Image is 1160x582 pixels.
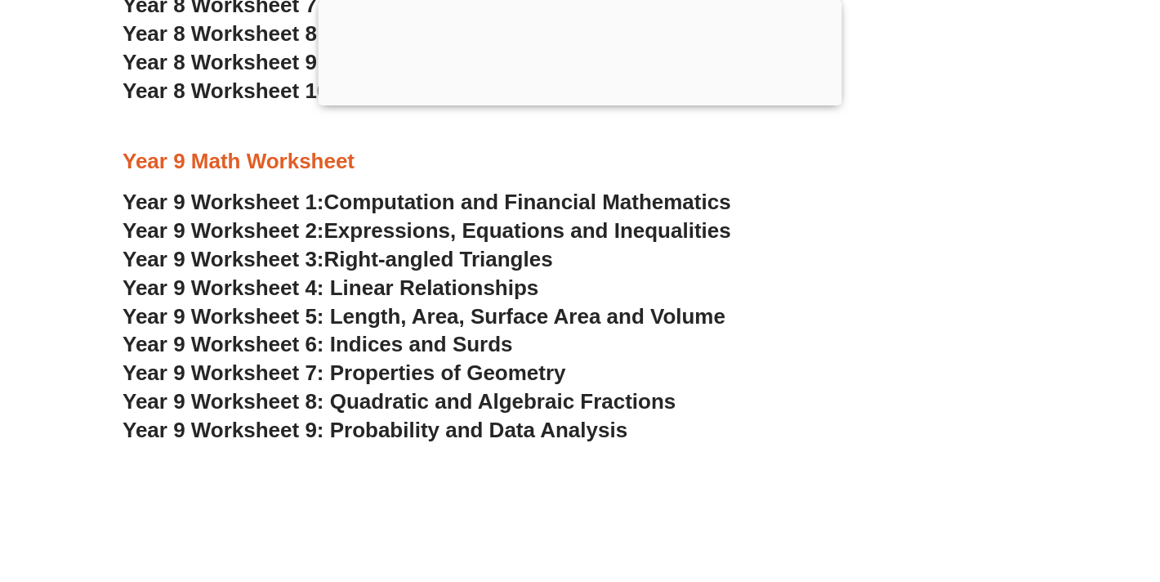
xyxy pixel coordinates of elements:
[123,21,514,46] a: Year 8 Worksheet 8:Congruent Figures
[123,304,725,329] a: Year 9 Worksheet 5: Length, Area, Surface Area and Volume
[324,190,731,214] span: Computation and Financial Mathematics
[123,360,566,385] a: Year 9 Worksheet 7: Properties of Geometry
[123,247,324,271] span: Year 9 Worksheet 3:
[123,78,519,103] a: Year 8 Worksheet 10:Investigating Data
[324,247,553,271] span: Right-angled Triangles
[123,275,538,300] a: Year 9 Worksheet 4: Linear Relationships
[123,332,513,356] a: Year 9 Worksheet 6: Indices and Surds
[324,218,731,243] span: Expressions, Equations and Inequalities
[123,148,1037,176] h3: Year 9 Math Worksheet
[123,50,324,74] span: Year 8 Worksheet 9:
[123,78,336,103] span: Year 8 Worksheet 10:
[123,190,324,214] span: Year 9 Worksheet 1:
[123,218,731,243] a: Year 9 Worksheet 2:Expressions, Equations and Inequalities
[123,50,496,74] a: Year 8 Worksheet 9:Area and Volume
[123,247,553,271] a: Year 9 Worksheet 3:Right-angled Triangles
[123,218,324,243] span: Year 9 Worksheet 2:
[123,418,627,442] a: Year 9 Worksheet 9: Probability and Data Analysis
[123,190,731,214] a: Year 9 Worksheet 1:Computation and Financial Mathematics
[123,21,324,46] span: Year 8 Worksheet 8:
[123,389,676,414] a: Year 9 Worksheet 8: Quadratic and Algebraic Fractions
[880,397,1160,582] iframe: Chat Widget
